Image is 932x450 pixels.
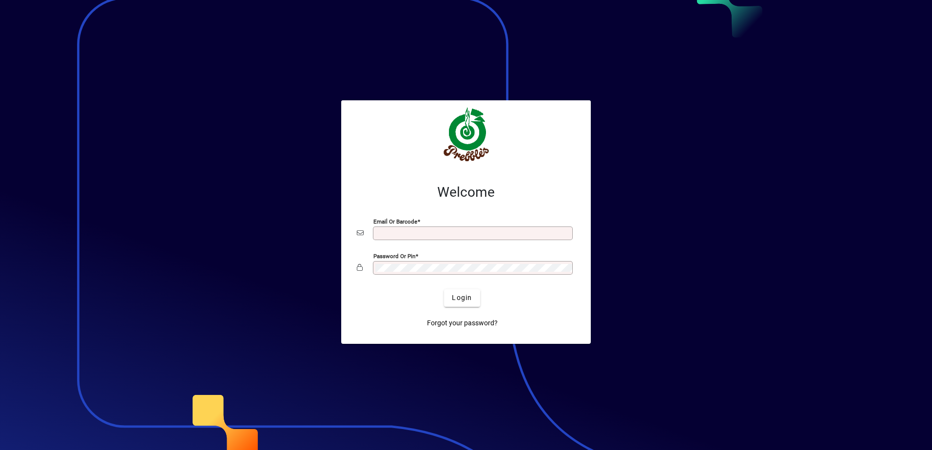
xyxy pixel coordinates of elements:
mat-label: Email or Barcode [373,218,417,225]
mat-label: Password or Pin [373,252,415,259]
span: Login [452,293,472,303]
h2: Welcome [357,184,575,201]
a: Forgot your password? [423,315,502,332]
span: Forgot your password? [427,318,498,328]
button: Login [444,289,480,307]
